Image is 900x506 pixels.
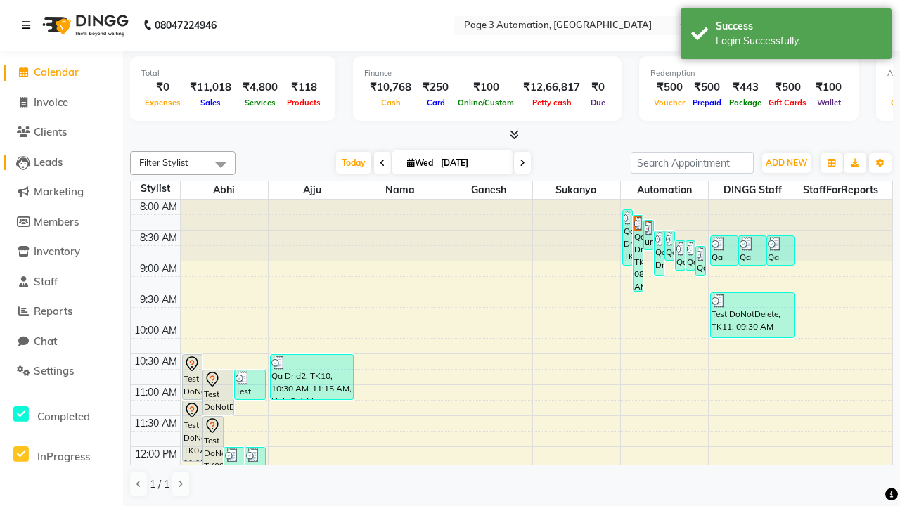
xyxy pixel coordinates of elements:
a: Invoice [4,95,120,111]
a: Inventory [4,244,120,260]
div: Success [716,19,881,34]
span: Due [587,98,609,108]
span: Expenses [141,98,184,108]
div: Qa Dnd2, TK22, 08:10 AM-09:05 AM, Special Hair Wash- Men [623,210,632,265]
span: Card [423,98,449,108]
span: Staff [34,275,58,288]
div: ₹10,768 [364,79,417,96]
div: ₹500 [688,79,726,96]
span: 1 / 1 [150,477,169,492]
div: ₹100 [810,79,847,96]
span: Leads [34,155,63,169]
a: Staff [4,274,120,290]
div: Test DoNotDelete, TK09, 11:30 AM-12:30 PM, Hair Cut-Women [203,417,223,476]
span: Online/Custom [454,98,517,108]
div: 9:00 AM [137,261,180,276]
div: Test DoNotDelete, TK12, 10:45 AM-11:15 AM, Hair Cut By Expert-Men [235,370,265,399]
a: Marketing [4,184,120,200]
span: Reports [34,304,72,318]
div: Redemption [650,67,847,79]
div: 8:00 AM [137,200,180,214]
span: Calendar [34,65,79,79]
div: 10:30 AM [131,354,180,369]
div: Qa Dnd2, TK21, 08:35 AM-09:05 AM, Hair cut Below 12 years (Boy) [767,236,794,265]
div: 11:30 AM [131,416,180,431]
div: Total [141,67,324,79]
div: ₹500 [765,79,810,96]
span: Clients [34,125,67,138]
b: 08047224946 [155,6,217,45]
input: 2025-09-03 [437,153,507,174]
span: Sukanya [533,181,620,199]
a: Members [4,214,120,231]
div: Qa Dnd2, TK17, 08:15 AM-09:30 AM, Hair Cut By Expert-Men,Hair Cut-Men [634,216,643,291]
span: Wed [404,157,437,168]
span: Products [283,98,324,108]
div: 11:00 AM [131,385,180,400]
div: ₹11,018 [184,79,237,96]
span: Gift Cards [765,98,810,108]
span: Ganesh [444,181,532,199]
span: Filter Stylist [139,157,188,168]
span: Voucher [650,98,688,108]
div: 8:30 AM [137,231,180,245]
span: InProgress [37,450,90,463]
span: Petty cash [529,98,575,108]
span: Sales [197,98,224,108]
a: Reports [4,304,120,320]
a: Clients [4,124,120,141]
span: Marketing [34,185,84,198]
input: Search Appointment [631,152,754,174]
div: Qa Dnd2, TK20, 08:35 AM-09:05 AM, Hair Cut By Expert-Men [739,236,766,265]
a: Chat [4,334,120,350]
div: Test DoNotDelete, TK07, 11:15 AM-12:15 PM, Hair Cut-Women [183,401,202,461]
span: Wallet [814,98,844,108]
div: ₹0 [586,79,610,96]
img: logo [36,6,132,45]
span: Package [726,98,765,108]
span: Today [336,152,371,174]
div: Stylist [131,181,180,196]
div: Qa Dnd2, TK23, 08:40 AM-09:10 AM, Hair Cut By Expert-Men [676,241,685,270]
div: ₹500 [650,79,688,96]
a: Settings [4,363,120,379]
div: Finance [364,67,610,79]
div: Qa Dnd2, TK25, 08:45 AM-09:15 AM, Hair Cut By Expert-Men [696,247,705,275]
div: Login Successfully. [716,34,881,48]
div: ₹0 [141,79,184,96]
span: Ajju [269,181,356,199]
div: ₹250 [417,79,454,96]
span: Completed [37,410,90,423]
span: Settings [34,364,74,377]
div: Test DoNotDelete, TK14, 12:00 PM-12:45 PM, Hair Cut-Men [245,448,265,492]
span: ADD NEW [766,157,807,168]
div: ₹100 [454,79,517,96]
span: StaffForReports [797,181,885,199]
div: Test DoNotDelete, TK11, 09:30 AM-10:15 AM, Hair Cut-Men [711,293,793,337]
div: undefined, TK16, 08:20 AM-08:50 AM, Hair cut Below 12 years (Boy) [644,221,653,249]
div: Qa Dnd2, TK10, 10:30 AM-11:15 AM, Hair Cut-Men [271,355,353,399]
span: Inventory [34,245,80,258]
div: 12:00 PM [132,447,180,462]
span: Nama [356,181,444,199]
span: Automation [621,181,708,199]
div: Qa Dnd2, TK26, 08:30 AM-09:15 AM, Hair Cut-Men [655,231,664,275]
div: 10:00 AM [131,323,180,338]
span: Abhi [181,181,268,199]
div: ₹12,66,817 [517,79,586,96]
div: ₹443 [726,79,765,96]
div: ₹118 [283,79,324,96]
span: Services [241,98,279,108]
button: ADD NEW [762,153,811,173]
span: Chat [34,335,57,348]
span: Invoice [34,96,68,109]
span: DINGG Staff [709,181,796,199]
span: Prepaid [689,98,725,108]
a: Calendar [4,65,120,81]
div: Qa Dnd2, TK19, 08:35 AM-09:05 AM, Hair Cut By Expert-Men [711,236,738,265]
div: Test DoNotDelete, TK08, 10:45 AM-11:30 AM, Hair Cut-Men [203,370,233,415]
div: ₹4,800 [237,79,283,96]
span: Cash [378,98,404,108]
div: Qa Dnd2, TK24, 08:40 AM-09:10 AM, Hair Cut By Expert-Men [686,241,695,270]
a: Leads [4,155,120,171]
